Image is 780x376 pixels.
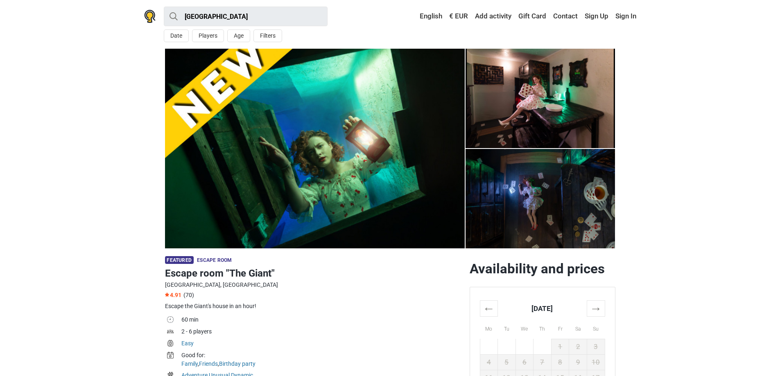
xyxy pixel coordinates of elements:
[569,316,587,339] th: Sa
[165,293,169,297] img: Star
[480,316,498,339] th: Mo
[569,339,587,354] td: 2
[165,281,463,289] div: [GEOGRAPHIC_DATA], [GEOGRAPHIC_DATA]
[181,360,198,367] a: Family
[165,256,194,264] span: Featured
[551,9,580,24] a: Contact
[551,354,569,370] td: 8
[253,29,282,42] button: Filters
[227,29,250,42] button: Age
[498,316,516,339] th: Tu
[587,300,605,316] th: →
[515,354,534,370] td: 6
[412,9,444,24] a: English
[480,354,498,370] td: 4
[551,316,569,339] th: Fr
[197,257,232,263] span: Escape room
[165,292,181,298] span: 4.91
[498,354,516,370] td: 5
[164,29,189,42] button: Date
[181,350,463,370] td: , ,
[516,9,548,24] a: Gift Card
[466,149,615,248] a: Escape room "The Giant" photo 4
[414,14,420,19] img: English
[613,9,636,24] a: Sign In
[181,351,463,360] div: Good for:
[181,315,463,326] td: 60 min
[192,29,224,42] button: Players
[165,266,463,281] h1: Escape room "The Giant"
[587,339,605,354] td: 3
[587,354,605,370] td: 10
[498,300,587,316] th: [DATE]
[466,49,615,148] img: Escape room "The Giant" photo 4
[534,354,552,370] td: 7
[583,9,610,24] a: Sign Up
[165,49,465,248] a: Escape room "The Giant" photo 12
[181,326,463,338] td: 2 - 6 players
[470,261,615,277] h2: Availability and prices
[447,9,470,24] a: € EUR
[199,360,218,367] a: Friends
[165,49,465,248] img: Escape room "The Giant" photo 13
[480,300,498,316] th: ←
[551,339,569,354] td: 1
[466,149,615,248] img: Escape room "The Giant" photo 5
[144,10,156,23] img: Nowescape logo
[466,49,615,148] a: Escape room "The Giant" photo 3
[183,292,194,298] span: (70)
[569,354,587,370] td: 9
[473,9,513,24] a: Add activity
[165,302,463,311] div: Escape the Giant's house in an hour!
[515,316,534,339] th: We
[181,340,194,347] a: Easy
[534,316,552,339] th: Th
[587,316,605,339] th: Su
[164,7,328,26] input: try “London”
[219,360,255,367] a: Birthday party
